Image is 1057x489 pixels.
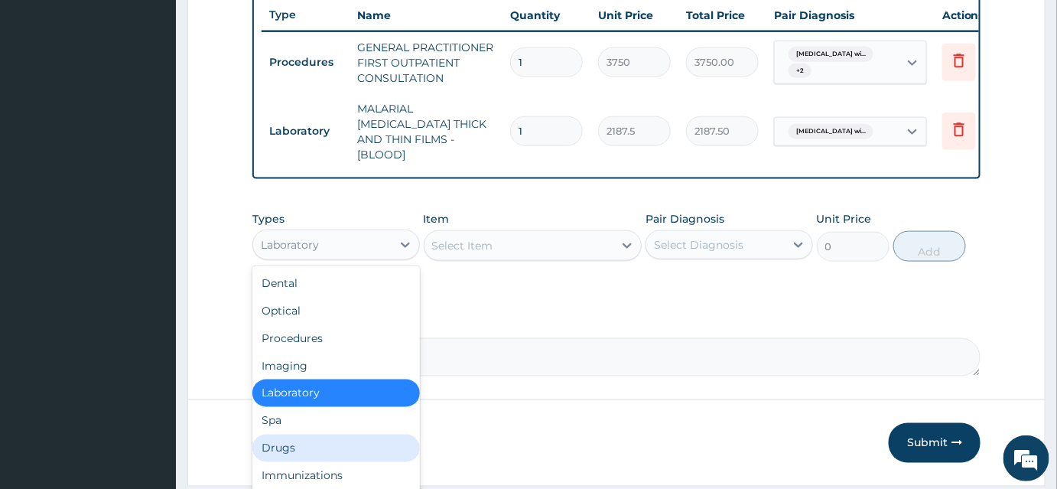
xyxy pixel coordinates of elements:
div: Optical [252,297,420,324]
div: Select Item [432,238,493,253]
label: Types [252,213,285,226]
div: Minimize live chat window [251,8,288,44]
div: Chat with us now [80,86,257,106]
span: [MEDICAL_DATA] wi... [789,124,873,139]
div: Drugs [252,435,420,462]
span: + 2 [789,64,811,79]
div: Dental [252,269,420,297]
td: Laboratory [262,117,350,145]
label: Item [424,211,450,227]
img: d_794563401_company_1708531726252_794563401 [28,77,62,115]
div: Select Diagnosis [654,237,743,253]
span: We're online! [89,147,211,302]
textarea: Type your message and hit 'Enter' [8,326,291,380]
td: GENERAL PRACTITIONER FIRST OUTPATIENT CONSULTATION [350,32,502,93]
label: Unit Price [817,211,872,227]
div: Laboratory [261,237,319,253]
span: [MEDICAL_DATA] wi... [789,47,873,62]
td: MALARIAL [MEDICAL_DATA] THICK AND THIN FILMS - [BLOOD] [350,93,502,170]
div: Laboratory [252,380,420,407]
label: Pair Diagnosis [646,211,724,227]
label: Comment [252,317,981,330]
th: Type [262,1,350,29]
td: Procedures [262,48,350,77]
div: Procedures [252,324,420,352]
div: Imaging [252,352,420,380]
button: Submit [889,423,981,463]
button: Add [893,231,966,262]
div: Spa [252,407,420,435]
